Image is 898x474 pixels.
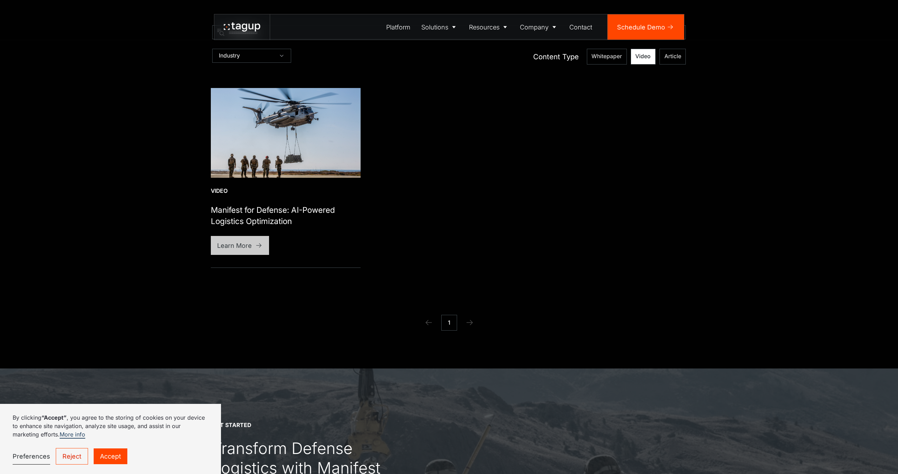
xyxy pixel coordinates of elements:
a: Resources [463,14,515,40]
span: Article [664,53,681,60]
div: Solutions [421,22,448,32]
div: Learn More [217,241,252,250]
a: Reject [56,448,88,465]
strong: “Accept” [41,414,67,421]
span: Whitepaper [591,53,622,60]
div: Resources [469,22,500,32]
h1: Manifest for Defense: AI-Powered Logistics Optimization [211,204,361,226]
a: Learn More [211,236,269,255]
div: Get Started [212,421,251,429]
div: Industry [212,49,291,63]
div: Content Type [533,52,579,62]
div: List [421,315,477,331]
div: Industry [219,52,240,59]
a: 1 [441,315,457,331]
a: Schedule Demo [608,14,684,40]
div: Schedule Demo [617,22,665,32]
div: Contact [569,22,592,32]
div: Video [211,187,361,195]
a: Contact [564,14,598,40]
a: Preferences [13,448,50,465]
div: Platform [386,22,410,32]
a: Solutions [416,14,464,40]
div: Company [520,22,549,32]
form: Resources [212,25,686,65]
p: By clicking , you agree to the storing of cookies on your device to enhance site navigation, anal... [13,413,208,439]
a: Accept [94,448,127,464]
span: Video [635,53,651,60]
a: Company [515,14,564,40]
a: More info [60,431,85,439]
a: Platform [381,14,416,40]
